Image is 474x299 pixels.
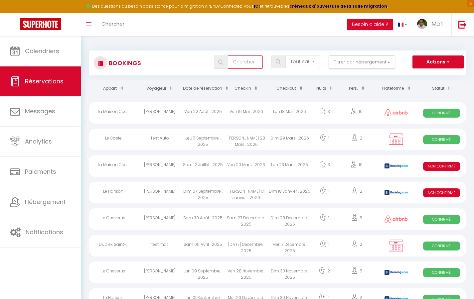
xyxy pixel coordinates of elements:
[25,167,56,176] span: Paiements
[25,77,64,85] span: Réservations
[417,19,427,29] img: ...
[347,19,393,30] button: Besoin d'aide ?
[101,20,124,27] span: Chercher
[376,80,417,97] th: Sort by channel
[25,107,55,115] span: Messages
[458,20,467,29] img: logout
[181,80,225,97] th: Sort by booking date
[431,20,443,28] span: Mat
[96,13,129,36] a: Chercher
[254,3,260,9] a: ICI
[412,13,451,36] a: ... Mat
[225,80,268,97] th: Sort by checkin
[25,137,52,146] span: Analytics
[25,47,59,55] span: Calendriers
[289,3,387,9] a: créneaux d'ouverture de la salle migration
[311,80,338,97] th: Sort by nights
[412,55,464,69] button: Actions
[417,80,466,97] th: Sort by status
[329,55,395,69] button: Filtrer par hébergement
[89,80,138,97] th: Sort by rentals
[268,80,311,97] th: Sort by checkout
[5,3,25,23] button: Ouvrir le widget de chat LiveChat
[20,18,61,30] img: Super Booking
[107,55,141,70] h3: Bookings
[26,228,63,236] span: Notifications
[228,55,262,69] input: Chercher
[338,80,375,97] th: Sort by people
[25,198,66,206] span: Hébergement
[138,80,181,97] th: Sort by guest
